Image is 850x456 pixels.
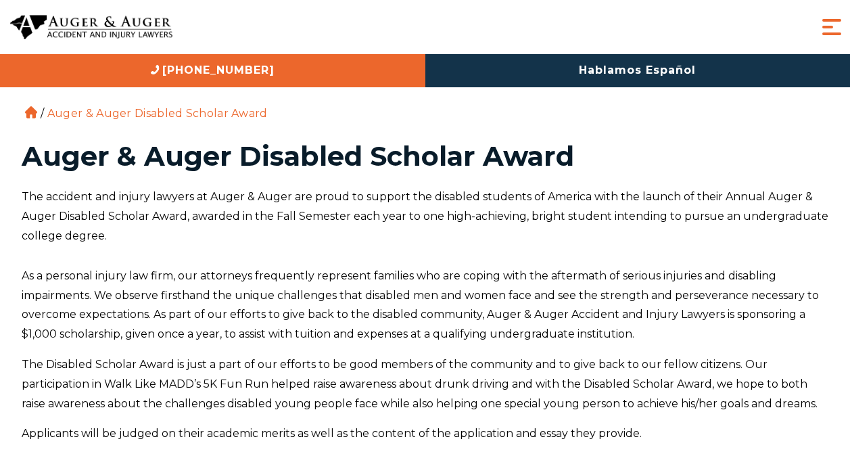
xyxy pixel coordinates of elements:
[44,107,271,120] li: Auger & Auger Disabled Scholar Award
[22,187,829,246] p: The accident and injury lawyers at Auger & Auger are proud to support the disabled students of Am...
[818,14,845,41] button: Menu
[22,424,829,444] p: Applicants will be judged on their academic merits as well as the content of the application and ...
[22,355,829,413] p: The Disabled Scholar Award is just a part of our efforts to be good members of the community and ...
[22,267,829,344] p: As a personal injury law firm, our attorneys frequently represent families who are coping with th...
[25,106,37,118] a: Home
[10,15,172,40] img: Auger & Auger Accident and Injury Lawyers Logo
[22,143,829,170] h1: Auger & Auger Disabled Scholar Award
